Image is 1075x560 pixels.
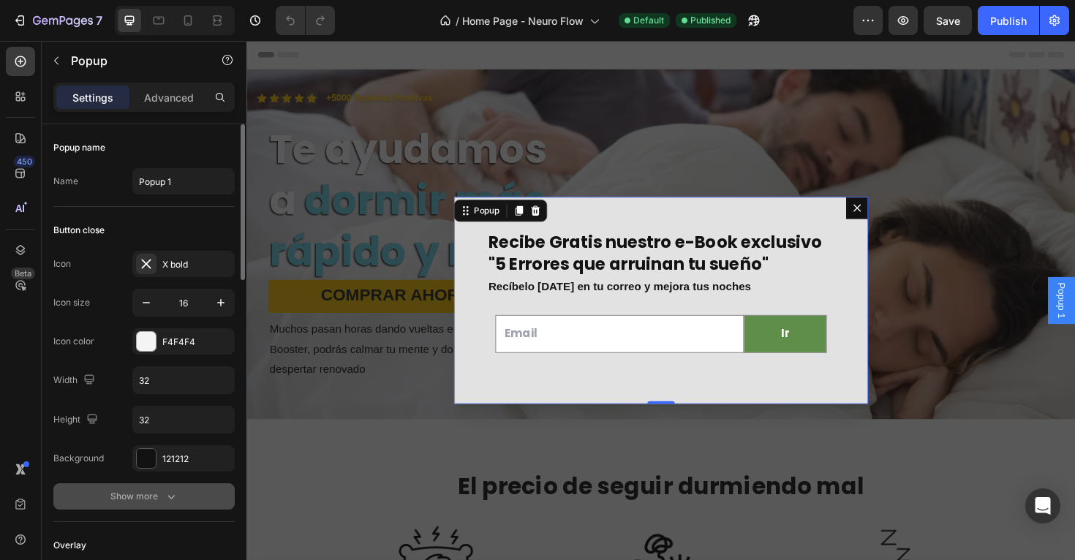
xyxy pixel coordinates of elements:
[6,6,109,35] button: 7
[254,200,623,249] h2: Recibe Gratis nuestro e-Book exclusivo "5 Errores que arruinan tu sueño"
[1025,488,1060,523] div: Open Intercom Messenger
[162,453,231,466] div: 121212
[219,165,658,385] div: Dialog content
[924,6,972,35] button: Save
[162,336,231,349] div: F4F4F4
[690,14,731,27] span: Published
[456,13,459,29] span: /
[276,6,335,35] div: Undo/Redo
[110,489,178,504] div: Show more
[527,291,614,330] button: Ir
[53,410,101,430] div: Height
[219,165,658,385] div: Dialog body
[162,258,231,271] div: X bold
[144,90,194,105] p: Advanced
[132,168,235,194] input: E.g. New popup
[11,268,35,279] div: Beta
[53,335,94,348] div: Icon color
[53,175,78,188] div: Name
[566,300,575,321] div: Ir
[53,371,98,390] div: Width
[71,52,195,69] p: Popup
[53,483,235,510] button: Show more
[246,41,1075,560] iframe: Design area
[978,6,1039,35] button: Publish
[856,256,870,294] span: Popup 1
[133,406,234,433] input: Auto
[14,156,35,167] div: 450
[990,13,1027,29] div: Publish
[53,296,90,309] div: Icon size
[462,13,584,29] span: Home Page - Neuro Flow
[53,452,104,465] div: Background
[238,173,270,186] div: Popup
[256,250,622,271] p: Recíbelo [DATE] en tu correo y mejora tus noches
[72,90,113,105] p: Settings
[96,12,102,29] p: 7
[936,15,960,27] span: Save
[53,257,71,270] div: Icon
[633,14,664,27] span: Default
[263,290,527,330] input: Email
[53,141,105,154] div: Popup name
[133,367,234,393] input: Auto
[53,224,105,237] div: Button close
[53,539,86,552] div: Overlay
